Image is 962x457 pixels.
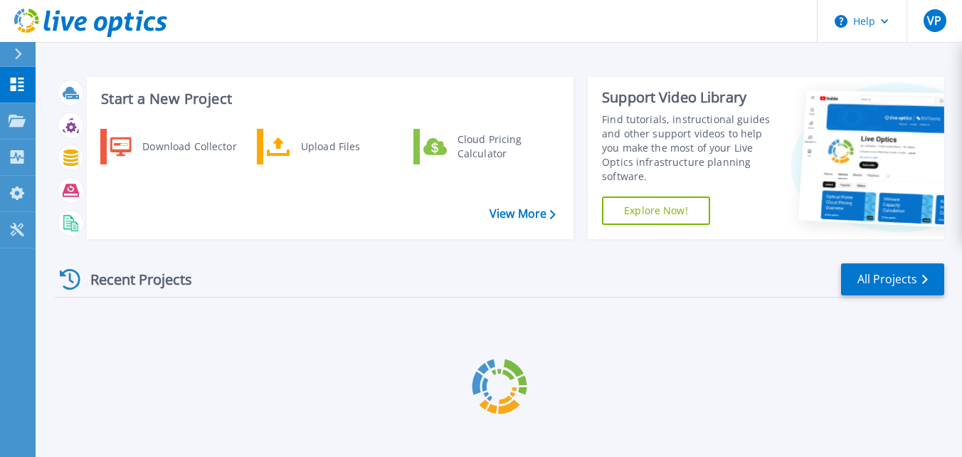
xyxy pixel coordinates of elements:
[294,132,399,161] div: Upload Files
[602,88,779,107] div: Support Video Library
[135,132,243,161] div: Download Collector
[100,129,246,164] a: Download Collector
[101,91,555,107] h3: Start a New Project
[841,263,944,295] a: All Projects
[450,132,556,161] div: Cloud Pricing Calculator
[55,262,211,297] div: Recent Projects
[602,196,710,225] a: Explore Now!
[413,129,559,164] a: Cloud Pricing Calculator
[927,15,941,26] span: VP
[602,112,779,184] div: Find tutorials, instructional guides and other support videos to help you make the most of your L...
[257,129,403,164] a: Upload Files
[490,207,556,221] a: View More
